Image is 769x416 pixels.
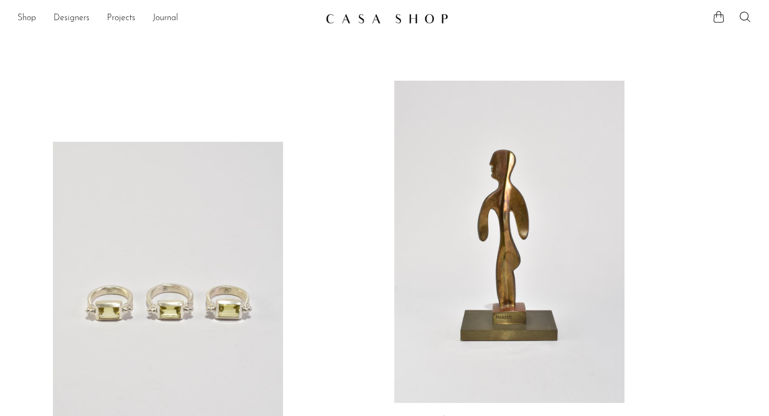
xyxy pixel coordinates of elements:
nav: Desktop navigation [17,9,317,28]
a: Projects [107,11,135,26]
a: Journal [153,11,178,26]
a: Designers [53,11,89,26]
ul: NEW HEADER MENU [17,9,317,28]
a: Shop [17,11,36,26]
